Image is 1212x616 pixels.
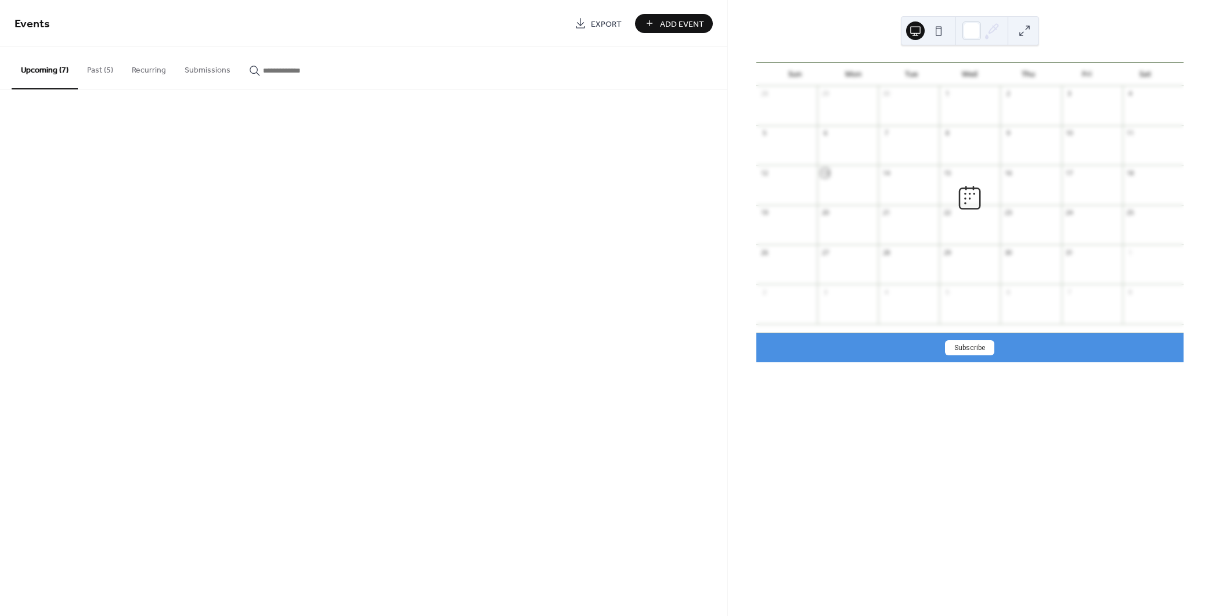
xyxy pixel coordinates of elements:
div: 5 [760,129,769,138]
button: Add Event [635,14,713,33]
div: Sat [1116,63,1174,86]
div: 1 [1126,248,1135,257]
div: 2 [1004,89,1012,98]
div: Mon [824,63,882,86]
button: Submissions [175,47,240,88]
div: 8 [943,129,951,138]
a: Export [566,14,630,33]
div: 10 [1065,129,1074,138]
div: 17 [1065,168,1074,177]
div: 3 [821,287,829,296]
div: 13 [821,168,829,177]
div: 27 [821,248,829,257]
span: Events [15,13,50,35]
div: 20 [821,208,829,217]
div: 18 [1126,168,1135,177]
div: 11 [1126,129,1135,138]
div: 7 [882,129,890,138]
button: Upcoming (7) [12,47,78,89]
div: 9 [1004,129,1012,138]
div: 31 [1065,248,1074,257]
div: 28 [882,248,890,257]
span: Add Event [660,18,704,30]
button: Past (5) [78,47,122,88]
div: 12 [760,168,769,177]
div: 30 [882,89,890,98]
div: Wed [941,63,1000,86]
div: 21 [882,208,890,217]
div: 25 [1126,208,1135,217]
div: 23 [1004,208,1012,217]
div: 4 [1126,89,1135,98]
div: 26 [760,248,769,257]
div: 5 [943,287,951,296]
div: 6 [1004,287,1012,296]
div: Fri [1058,63,1116,86]
div: 1 [943,89,951,98]
div: 30 [1004,248,1012,257]
div: 4 [882,287,890,296]
div: Tue [882,63,941,86]
div: Sun [766,63,824,86]
div: 3 [1065,89,1074,98]
button: Subscribe [945,340,994,355]
div: 19 [760,208,769,217]
div: 15 [943,168,951,177]
div: Thu [999,63,1058,86]
span: Export [591,18,622,30]
div: 28 [760,89,769,98]
div: 8 [1126,287,1135,296]
div: 29 [943,248,951,257]
div: 24 [1065,208,1074,217]
div: 2 [760,287,769,296]
div: 7 [1065,287,1074,296]
div: 16 [1004,168,1012,177]
div: 14 [882,168,890,177]
div: 22 [943,208,951,217]
div: 6 [821,129,829,138]
div: 29 [821,89,829,98]
button: Recurring [122,47,175,88]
